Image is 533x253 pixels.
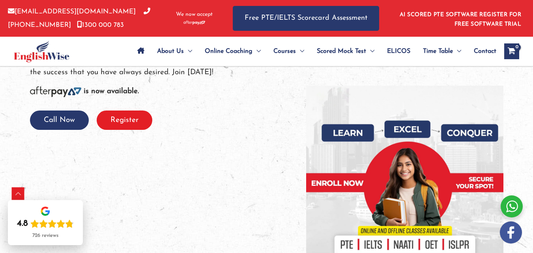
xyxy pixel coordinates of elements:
[131,37,496,65] nav: Site Navigation: Main Menu
[252,37,261,65] span: Menu Toggle
[17,218,74,229] div: Rating: 4.8 out of 5
[310,37,381,65] a: Scored Mock TestMenu Toggle
[474,37,496,65] span: Contact
[84,88,139,95] b: is now available.
[8,8,136,15] a: [EMAIL_ADDRESS][DOMAIN_NAME]
[157,37,184,65] span: About Us
[395,6,525,31] aside: Header Widget 1
[273,37,296,65] span: Courses
[8,8,150,28] a: [PHONE_NUMBER]
[366,37,374,65] span: Menu Toggle
[296,37,304,65] span: Menu Toggle
[77,22,124,28] a: 1300 000 783
[453,37,461,65] span: Menu Toggle
[30,86,81,97] img: Afterpay-Logo
[32,232,58,239] div: 726 reviews
[205,37,252,65] span: Online Coaching
[176,11,213,19] span: We now accept
[267,37,310,65] a: CoursesMenu Toggle
[183,21,205,25] img: Afterpay-Logo
[400,12,522,27] a: AI SCORED PTE SOFTWARE REGISTER FOR FREE SOFTWARE TRIAL
[317,37,366,65] span: Scored Mock Test
[387,37,410,65] span: ELICOS
[504,43,519,59] a: View Shopping Cart, empty
[233,6,379,31] a: Free PTE/IELTS Scorecard Assessment
[184,37,192,65] span: Menu Toggle
[198,37,267,65] a: Online CoachingMenu Toggle
[97,111,152,130] button: Register
[97,116,152,124] a: Register
[30,111,89,130] button: Call Now
[381,37,417,65] a: ELICOS
[17,218,28,229] div: 4.8
[417,37,468,65] a: Time TableMenu Toggle
[14,41,69,62] img: cropped-ew-logo
[500,221,522,244] img: white-facebook.png
[30,116,89,124] a: Call Now
[423,37,453,65] span: Time Table
[468,37,496,65] a: Contact
[151,37,198,65] a: About UsMenu Toggle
